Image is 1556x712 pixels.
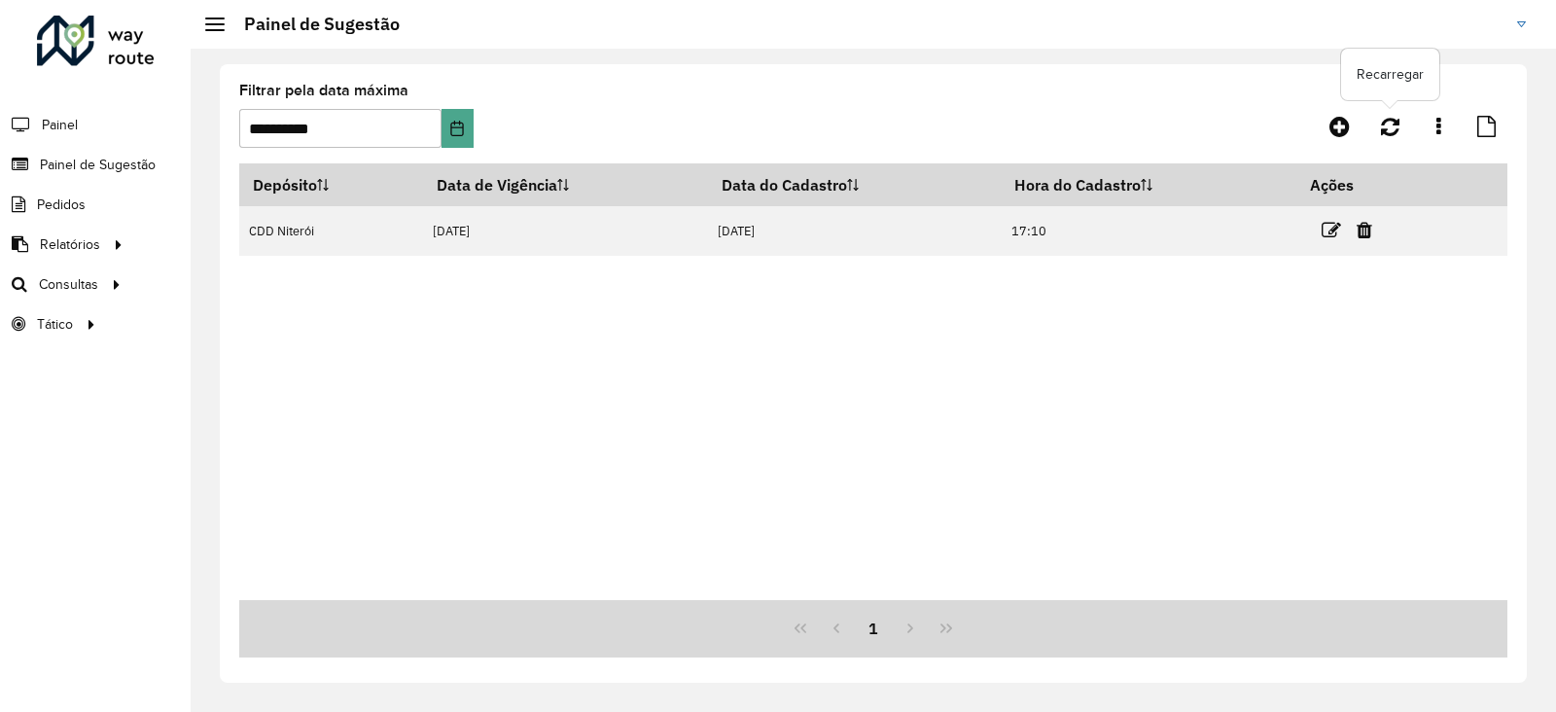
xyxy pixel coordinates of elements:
[239,206,423,256] td: CDD Niterói
[1002,206,1297,256] td: 17:10
[239,164,423,206] th: Depósito
[37,195,86,215] span: Pedidos
[40,155,156,175] span: Painel de Sugestão
[239,79,408,102] label: Filtrar pela data máxima
[1296,164,1413,205] th: Ações
[1322,217,1341,243] a: Editar
[708,206,1002,256] td: [DATE]
[225,14,400,35] h2: Painel de Sugestão
[42,115,78,135] span: Painel
[40,234,100,255] span: Relatórios
[1002,164,1297,206] th: Hora do Cadastro
[423,164,708,206] th: Data de Vigência
[442,109,473,148] button: Choose Date
[39,274,98,295] span: Consultas
[1357,217,1372,243] a: Excluir
[37,314,73,335] span: Tático
[855,610,892,647] button: 1
[423,206,708,256] td: [DATE]
[1341,49,1439,100] div: Recarregar
[708,164,1002,206] th: Data do Cadastro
